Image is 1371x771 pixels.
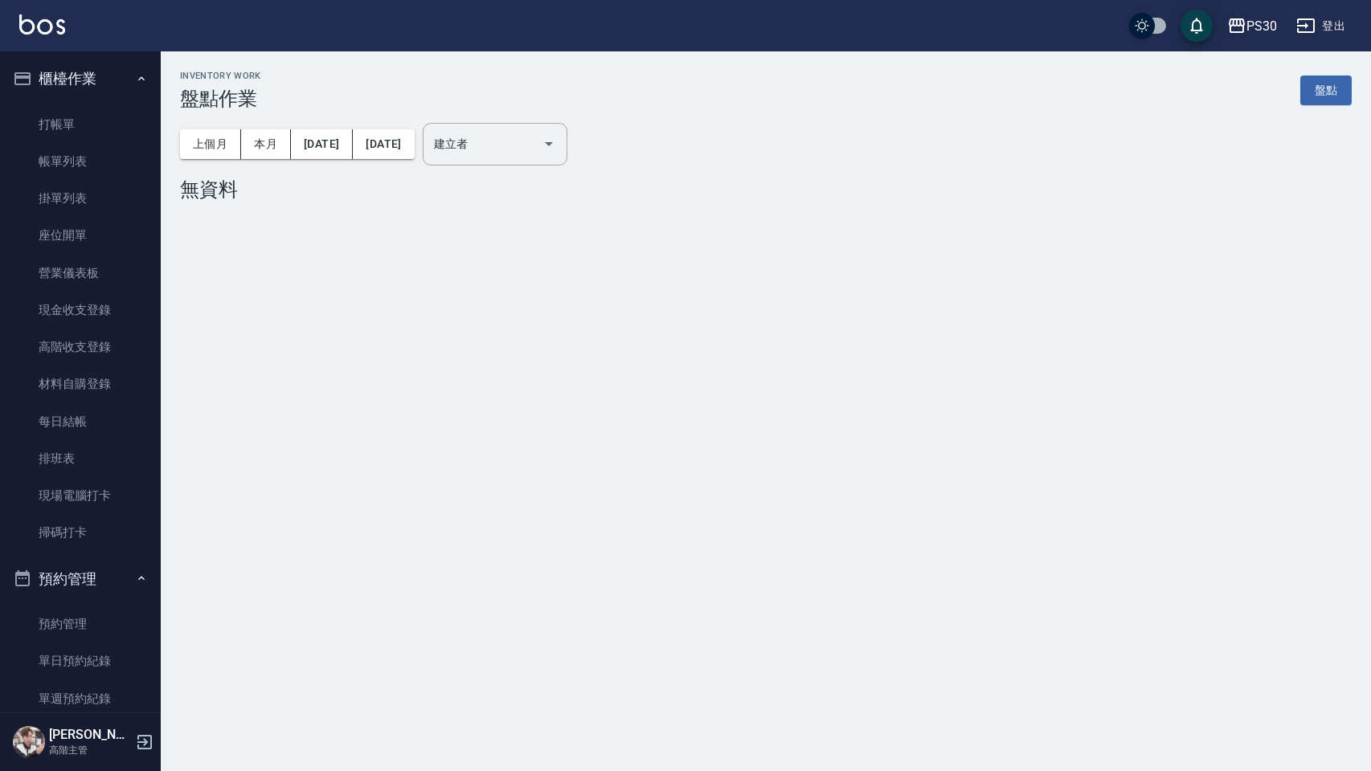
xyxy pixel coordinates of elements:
[6,180,154,217] a: 掛單列表
[241,129,291,159] button: 本月
[1290,11,1352,41] button: 登出
[6,106,154,143] a: 打帳單
[49,743,131,757] p: 高階主管
[6,328,154,365] a: 高階收支登錄
[6,642,154,679] a: 單日預約紀錄
[1181,10,1213,42] button: save
[6,477,154,514] a: 現場電腦打卡
[13,726,45,758] img: Person
[353,129,414,159] button: [DATE]
[6,217,154,254] a: 座位開單
[6,365,154,402] a: 材料自購登錄
[536,131,562,157] button: Open
[6,403,154,440] a: 每日結帳
[6,514,154,551] a: 掃碼打卡
[6,606,154,642] a: 預約管理
[19,14,65,35] img: Logo
[1221,10,1283,43] button: PS30
[180,178,1352,201] div: 無資料
[6,680,154,717] a: 單週預約紀錄
[6,292,154,328] a: 現金收支登錄
[6,440,154,477] a: 排班表
[49,727,131,743] h5: [PERSON_NAME]
[1246,16,1277,36] div: PS30
[180,129,241,159] button: 上個月
[6,143,154,180] a: 帳單列表
[6,558,154,600] button: 預約管理
[6,255,154,292] a: 營業儀表板
[1300,75,1352,105] a: 盤點
[291,129,353,159] button: [DATE]
[6,58,154,100] button: 櫃檯作業
[180,71,261,81] h2: Inventory Work
[180,88,261,110] h3: 盤點作業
